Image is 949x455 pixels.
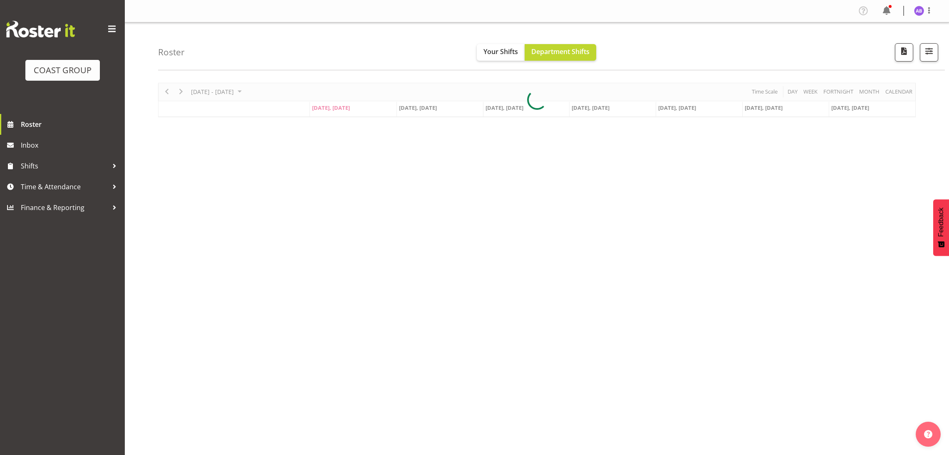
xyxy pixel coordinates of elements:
[21,181,108,193] span: Time & Attendance
[483,47,518,56] span: Your Shifts
[924,430,932,438] img: help-xxl-2.png
[21,118,121,131] span: Roster
[477,44,525,61] button: Your Shifts
[21,201,108,214] span: Finance & Reporting
[933,199,949,256] button: Feedback - Show survey
[914,6,924,16] img: amy-buchanan3142.jpg
[34,64,92,77] div: COAST GROUP
[920,43,938,62] button: Filter Shifts
[895,43,913,62] button: Download a PDF of the roster according to the set date range.
[6,21,75,37] img: Rosterit website logo
[937,208,945,237] span: Feedback
[158,47,185,57] h4: Roster
[21,160,108,172] span: Shifts
[531,47,590,56] span: Department Shifts
[525,44,596,61] button: Department Shifts
[21,139,121,151] span: Inbox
